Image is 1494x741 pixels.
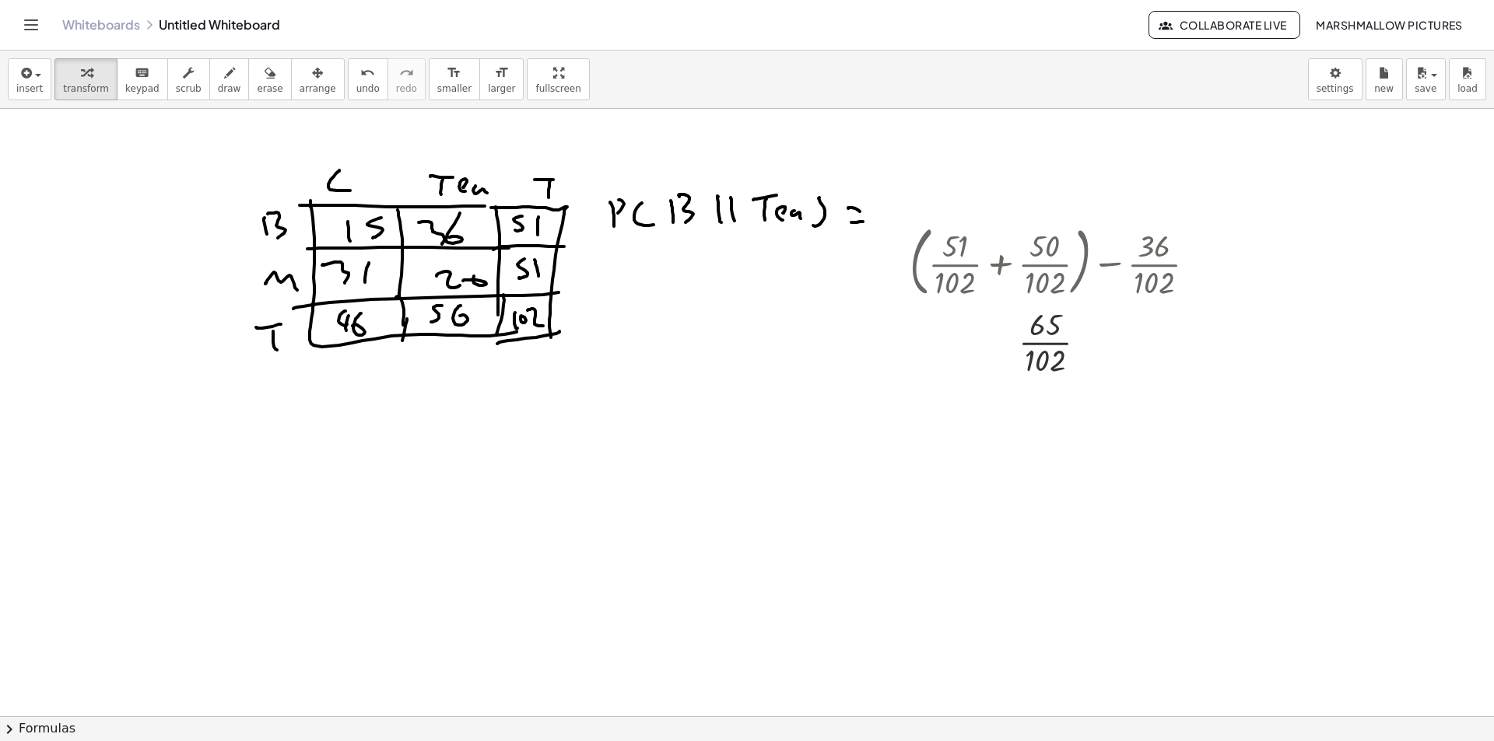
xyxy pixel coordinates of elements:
[388,58,426,100] button: redoredo
[356,83,380,94] span: undo
[1317,83,1354,94] span: settings
[125,83,160,94] span: keypad
[1303,11,1475,39] button: Marshmallow Pictures
[63,83,109,94] span: transform
[535,83,580,94] span: fullscreen
[62,17,140,33] a: Whiteboards
[488,83,515,94] span: larger
[447,64,461,82] i: format_size
[257,83,282,94] span: erase
[437,83,472,94] span: smaller
[16,83,43,94] span: insert
[54,58,117,100] button: transform
[1316,18,1463,32] span: Marshmallow Pictures
[1449,58,1486,100] button: load
[396,83,417,94] span: redo
[8,58,51,100] button: insert
[527,58,589,100] button: fullscreen
[1366,58,1403,100] button: new
[1406,58,1446,100] button: save
[300,83,336,94] span: arrange
[209,58,250,100] button: draw
[218,83,241,94] span: draw
[1374,83,1394,94] span: new
[494,64,509,82] i: format_size
[117,58,168,100] button: keyboardkeypad
[1457,83,1478,94] span: load
[176,83,202,94] span: scrub
[1149,11,1299,39] button: Collaborate Live
[1415,83,1436,94] span: save
[348,58,388,100] button: undoundo
[248,58,291,100] button: erase
[479,58,524,100] button: format_sizelarger
[135,64,149,82] i: keyboard
[1162,18,1286,32] span: Collaborate Live
[167,58,210,100] button: scrub
[429,58,480,100] button: format_sizesmaller
[1308,58,1362,100] button: settings
[399,64,414,82] i: redo
[360,64,375,82] i: undo
[19,12,44,37] button: Toggle navigation
[291,58,345,100] button: arrange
